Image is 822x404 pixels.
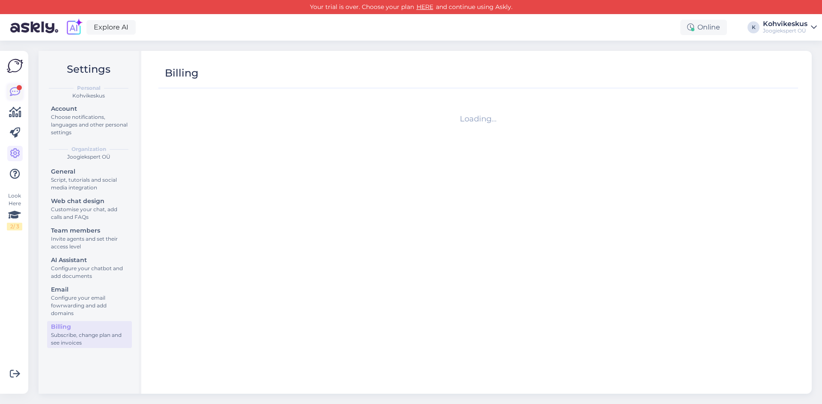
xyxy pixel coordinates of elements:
div: Loading... [162,113,795,125]
a: Web chat designCustomise your chat, add calls and FAQs [47,195,132,222]
div: Online [680,20,727,35]
div: Script, tutorials and social media integration [51,176,128,192]
a: Team membersInvite agents and set their access level [47,225,132,252]
b: Organization [71,145,106,153]
a: HERE [414,3,436,11]
a: AI AssistantConfigure your chatbot and add documents [47,254,132,281]
div: Configure your email fowrwarding and add domains [51,294,128,317]
div: Kohvikeskus [45,92,132,100]
a: AccountChoose notifications, languages and other personal settings [47,103,132,138]
div: Customise your chat, add calls and FAQs [51,206,128,221]
h2: Settings [45,61,132,77]
div: Joogiekspert OÜ [45,153,132,161]
div: Joogiekspert OÜ [763,27,807,34]
div: General [51,167,128,176]
div: Billing [51,322,128,331]
div: K [748,21,759,33]
div: Email [51,285,128,294]
div: Account [51,104,128,113]
div: Subscribe, change plan and see invoices [51,331,128,347]
div: Choose notifications, languages and other personal settings [51,113,128,136]
b: Personal [77,84,101,92]
img: explore-ai [65,18,83,36]
a: KohvikeskusJoogiekspert OÜ [763,21,817,34]
div: Look Here [7,192,22,230]
div: Billing [165,65,199,81]
a: EmailConfigure your email fowrwarding and add domains [47,284,132,318]
a: Explore AI [86,20,136,35]
img: Askly Logo [7,58,23,74]
div: Invite agents and set their access level [51,235,128,251]
a: BillingSubscribe, change plan and see invoices [47,321,132,348]
div: Configure your chatbot and add documents [51,265,128,280]
div: 2 / 3 [7,223,22,230]
a: GeneralScript, tutorials and social media integration [47,166,132,193]
div: Web chat design [51,197,128,206]
div: AI Assistant [51,256,128,265]
div: Kohvikeskus [763,21,807,27]
div: Team members [51,226,128,235]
